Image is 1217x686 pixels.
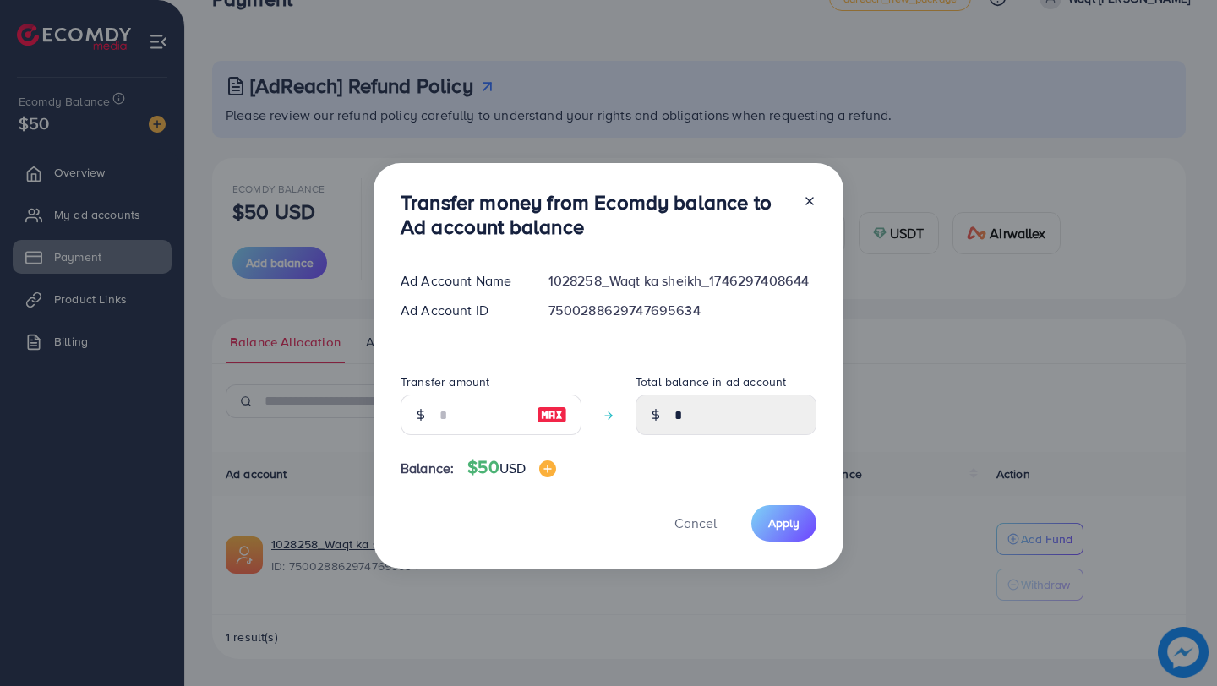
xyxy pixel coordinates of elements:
label: Transfer amount [401,373,489,390]
span: Apply [768,514,800,531]
div: Ad Account ID [387,301,535,320]
div: 1028258_Waqt ka sheikh_1746297408644 [535,271,830,291]
img: image [537,405,567,425]
button: Cancel [653,505,738,542]
img: image [539,460,556,477]
span: Cancel [674,514,717,532]
span: USD [499,459,526,477]
button: Apply [751,505,816,542]
label: Total balance in ad account [636,373,786,390]
h3: Transfer money from Ecomdy balance to Ad account balance [401,190,789,239]
h4: $50 [467,457,556,478]
div: 7500288629747695634 [535,301,830,320]
span: Balance: [401,459,454,478]
div: Ad Account Name [387,271,535,291]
